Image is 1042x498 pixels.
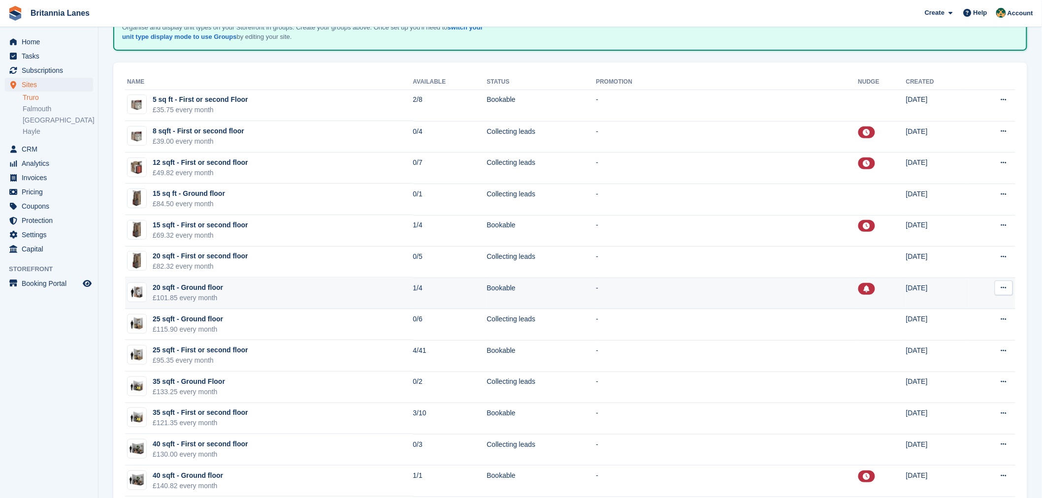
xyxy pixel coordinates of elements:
[153,136,244,147] div: £39.00 every month
[413,247,487,278] td: 0/5
[5,63,93,77] a: menu
[906,247,969,278] td: [DATE]
[153,230,248,241] div: £69.32 every month
[906,340,969,372] td: [DATE]
[413,372,487,403] td: 0/2
[858,74,906,90] th: Nudge
[906,434,969,466] td: [DATE]
[413,466,487,497] td: 1/1
[487,372,596,403] td: Collecting leads
[906,309,969,341] td: [DATE]
[413,215,487,247] td: 1/4
[413,309,487,341] td: 0/6
[153,355,248,366] div: £95.35 every month
[22,185,81,199] span: Pricing
[906,403,969,435] td: [DATE]
[487,247,596,278] td: Collecting leads
[906,184,969,215] td: [DATE]
[5,228,93,242] a: menu
[906,215,969,247] td: [DATE]
[128,285,146,300] img: 20-sqft-unit.jpg
[153,449,248,460] div: £130.00 every month
[5,35,93,49] a: menu
[128,158,146,177] img: Locker%20Medium%202%20-%20Plain.jpg
[153,387,225,397] div: £133.25 every month
[413,278,487,309] td: 1/4
[5,142,93,156] a: menu
[487,466,596,497] td: Bookable
[906,153,969,184] td: [DATE]
[596,340,858,372] td: -
[413,121,487,153] td: 0/4
[5,78,93,92] a: menu
[153,199,225,209] div: £84.50 every month
[153,324,223,335] div: £115.90 every month
[153,418,248,428] div: £121.35 every month
[153,261,248,272] div: £82.32 every month
[596,466,858,497] td: -
[23,127,93,136] a: Hayle
[128,220,146,239] img: Locker%20Large%20-%20Plain.jpg
[596,184,858,215] td: -
[128,95,146,114] img: Locker%20Small%20-%20Plain.jpg
[23,104,93,114] a: Falmouth
[128,348,146,362] img: 25-sqft-unit.jpg
[153,407,248,418] div: 35 sqft - First or second floor
[23,116,93,125] a: [GEOGRAPHIC_DATA]
[487,153,596,184] td: Collecting leads
[413,90,487,121] td: 2/8
[487,278,596,309] td: Bookable
[128,473,146,487] img: 40-sqft-unit.jpg
[22,142,81,156] span: CRM
[128,410,146,425] img: 35-sqft-unit.jpg
[128,189,146,208] img: Locker%20Large%20-%20Plain.jpg
[22,171,81,185] span: Invoices
[128,251,146,270] img: Locker%20Large%20-%20Plain.jpg
[596,121,858,153] td: -
[153,105,248,115] div: £35.75 every month
[596,90,858,121] td: -
[487,121,596,153] td: Collecting leads
[906,466,969,497] td: [DATE]
[153,293,223,303] div: £101.85 every month
[22,242,81,256] span: Capital
[487,403,596,435] td: Bookable
[413,403,487,435] td: 3/10
[128,442,146,456] img: 40-sqft-unit.jpg
[22,228,81,242] span: Settings
[22,49,81,63] span: Tasks
[153,314,223,324] div: 25 sqft - Ground floor
[413,153,487,184] td: 0/7
[153,345,248,355] div: 25 sqft - First or second floor
[596,153,858,184] td: -
[487,74,596,90] th: Status
[22,214,81,227] span: Protection
[906,74,969,90] th: Created
[413,434,487,466] td: 0/3
[906,90,969,121] td: [DATE]
[487,309,596,341] td: Collecting leads
[22,199,81,213] span: Coupons
[906,372,969,403] td: [DATE]
[81,278,93,289] a: Preview store
[5,185,93,199] a: menu
[22,277,81,290] span: Booking Portal
[5,49,93,63] a: menu
[5,242,93,256] a: menu
[596,247,858,278] td: -
[153,94,248,105] div: 5 sq ft - First or second Floor
[153,376,225,387] div: 35 sqft - Ground Floor
[413,184,487,215] td: 0/1
[5,199,93,213] a: menu
[22,35,81,49] span: Home
[125,74,413,90] th: Name
[596,434,858,466] td: -
[153,470,223,481] div: 40 sqft - Ground floor
[153,157,248,168] div: 12 sqft - First or second floor
[596,74,858,90] th: Promotion
[128,126,146,145] img: Locker%20Small%20-%20Plain.jpg
[596,278,858,309] td: -
[153,188,225,199] div: 15 sq ft - Ground floor
[9,264,98,274] span: Storefront
[22,156,81,170] span: Analytics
